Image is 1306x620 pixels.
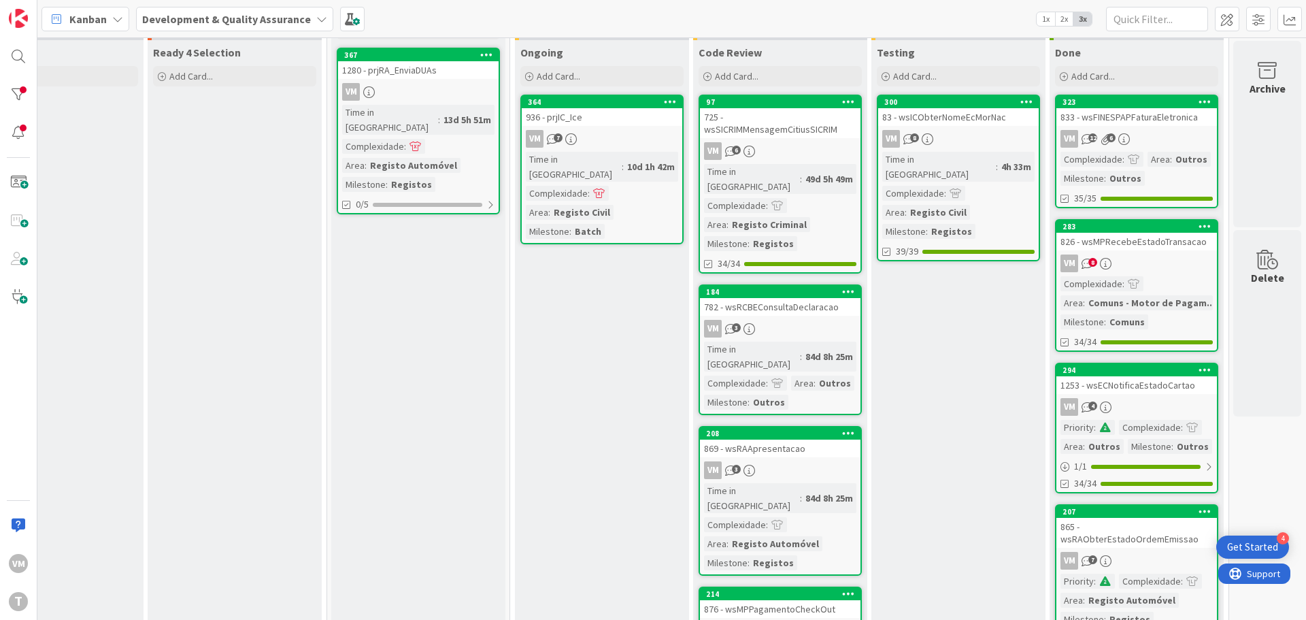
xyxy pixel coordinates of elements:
span: : [800,172,802,186]
span: : [1104,171,1106,186]
div: 323 [1062,97,1217,107]
div: 13d 5h 51m [440,112,495,127]
span: : [1171,439,1173,454]
div: Outros [1173,439,1212,454]
span: : [404,139,406,154]
span: Code Review [699,46,762,59]
span: Support [29,2,62,18]
div: Milestone [1128,439,1171,454]
div: 97725 - wsSICRIMMensagemCitiusSICRIM [700,96,860,138]
span: : [800,491,802,506]
span: Add Card... [715,70,758,82]
span: 8 [1088,258,1097,267]
div: Area [1060,295,1083,310]
span: Add Card... [1071,70,1115,82]
div: 84d 8h 25m [802,349,856,364]
div: 283 [1062,222,1217,231]
div: VM [704,320,722,338]
div: 782 - wsRCBEConsultaDeclaracao [700,298,860,316]
div: Complexidade [1119,574,1181,589]
div: Time in [GEOGRAPHIC_DATA] [704,483,800,513]
div: Archive [1250,80,1286,97]
div: Complexidade [882,186,944,201]
span: : [1181,420,1183,435]
div: Registo Automóvel [367,158,461,173]
span: : [1122,276,1124,291]
div: 207 [1062,507,1217,517]
span: : [1083,439,1085,454]
div: Time in [GEOGRAPHIC_DATA] [882,152,996,182]
span: : [1083,593,1085,608]
div: 1253 - wsECNotificaEstadoCartao [1056,376,1217,394]
div: Area [704,536,726,551]
div: 208 [706,429,860,438]
div: VM [9,554,28,573]
div: 184 [700,286,860,298]
b: Development & Quality Assurance [142,12,311,26]
div: 1280 - prjRA_EnviaDUAs [338,61,499,79]
div: Time in [GEOGRAPHIC_DATA] [704,164,800,194]
div: Time in [GEOGRAPHIC_DATA] [526,152,622,182]
div: Milestone [882,224,926,239]
div: Priority [1060,574,1094,589]
div: VM [700,320,860,338]
span: : [814,376,816,391]
a: 30083 - wsICObterNomeEcMorNacVMTime in [GEOGRAPHIC_DATA]:4h 33mComplexidade:Area:Registo CivilMil... [877,95,1040,261]
div: Area [1060,593,1083,608]
div: 207865 - wsRAObterEstadoOrdemEmissao [1056,506,1217,548]
div: Registos [928,224,975,239]
span: 1x [1037,12,1055,26]
span: : [365,158,367,173]
div: VM [522,130,682,148]
div: Area [1060,439,1083,454]
div: 876 - wsMPPagamentoCheckOut [700,600,860,618]
span: 34/34 [1074,335,1096,349]
div: Open Get Started checklist, remaining modules: 4 [1216,536,1289,559]
div: 208 [700,427,860,440]
div: Registo Criminal [729,217,810,232]
div: Time in [GEOGRAPHIC_DATA] [704,342,800,372]
div: 207 [1056,506,1217,518]
div: VM [1056,398,1217,416]
a: 184782 - wsRCBEConsultaDeclaracaoVMTime in [GEOGRAPHIC_DATA]:84d 8h 25mComplexidade:Area:OutrosMi... [699,284,862,415]
div: 214 [700,588,860,600]
span: : [766,376,768,391]
div: Get Started [1227,540,1278,554]
div: Outros [816,376,854,391]
span: 2x [1055,12,1073,26]
span: 3 [732,323,741,332]
div: 869 - wsRAApresentacao [700,440,860,457]
a: 97725 - wsSICRIMMensagemCitiusSICRIMVMTime in [GEOGRAPHIC_DATA]:49d 5h 49mComplexidade:Area:Regis... [699,95,862,274]
input: Quick Filter... [1106,7,1208,31]
a: 283826 - wsMPRecebeEstadoTransacaoVMComplexidade:Area:Comuns - Motor de Pagam...Milestone:Comuns3... [1055,219,1218,352]
div: Area [791,376,814,391]
div: Complexidade [1119,420,1181,435]
span: : [996,159,998,174]
div: 364 [522,96,682,108]
span: : [926,224,928,239]
span: Add Card... [537,70,580,82]
div: T [9,592,28,611]
span: Ongoing [520,46,563,59]
span: : [1181,574,1183,589]
span: : [588,186,590,201]
div: 294 [1062,365,1217,375]
span: : [905,205,907,220]
div: Milestone [1060,171,1104,186]
span: : [726,536,729,551]
div: VM [1060,552,1078,570]
span: 6 [732,146,741,154]
div: VM [878,130,1039,148]
div: 283826 - wsMPRecebeEstadoTransacao [1056,221,1217,250]
span: 7 [1088,555,1097,564]
div: Time in [GEOGRAPHIC_DATA] [342,105,438,135]
div: 4h 33m [998,159,1035,174]
div: Complexidade [704,198,766,213]
div: 97 [700,96,860,108]
span: : [548,205,550,220]
div: 214876 - wsMPPagamentoCheckOut [700,588,860,618]
div: 367 [344,50,499,60]
div: Complexidade [1060,152,1122,167]
div: VM [1060,255,1078,272]
span: : [944,186,946,201]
